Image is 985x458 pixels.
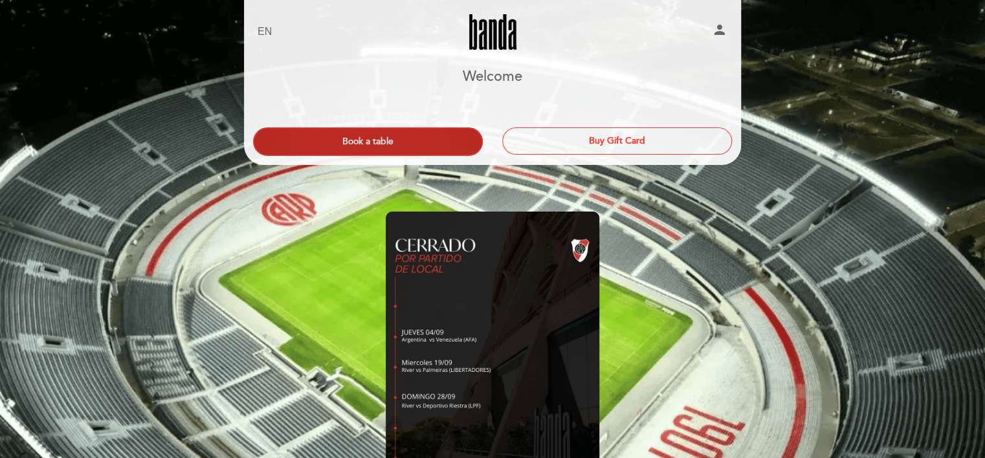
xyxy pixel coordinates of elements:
[712,22,727,42] button: person
[412,14,573,50] a: Banda
[463,69,522,85] h1: Welcome
[712,22,727,38] i: person
[253,127,483,156] button: Book a table
[502,127,732,155] button: Buy Gift Card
